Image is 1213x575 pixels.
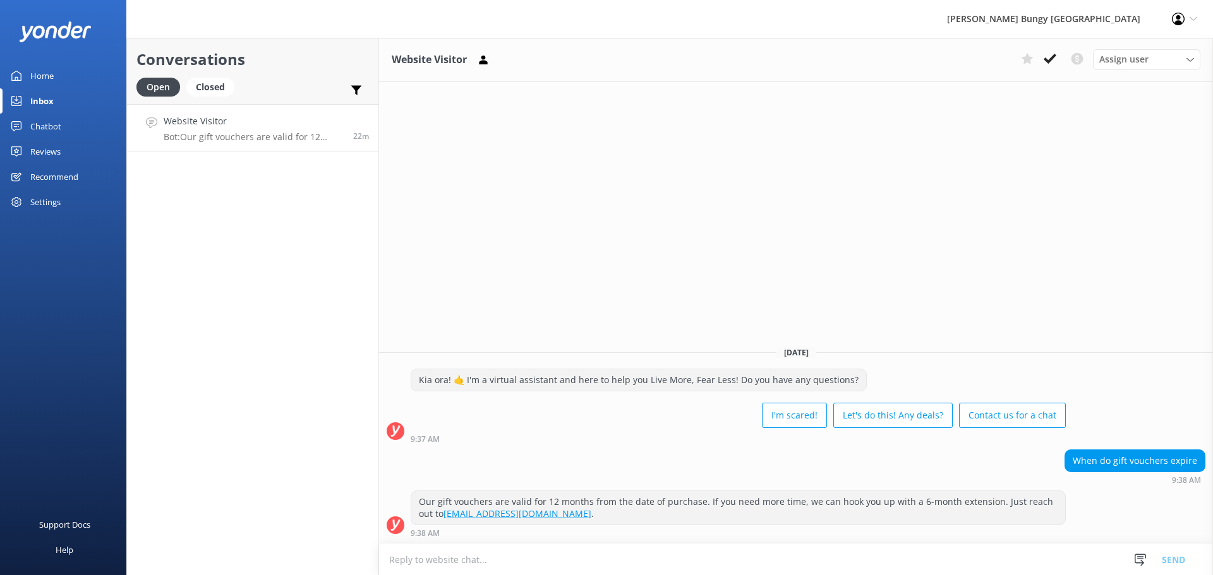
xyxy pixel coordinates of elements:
a: [EMAIL_ADDRESS][DOMAIN_NAME] [444,507,591,519]
button: I'm scared! [762,403,827,428]
a: Open [136,80,186,93]
div: Oct 12 2025 09:37am (UTC +13:00) Pacific/Auckland [411,434,1066,443]
div: Support Docs [39,512,90,537]
p: Bot: Our gift vouchers are valid for 12 months from the date of purchase. If you need more time, ... [164,131,344,143]
div: Open [136,78,180,97]
div: Our gift vouchers are valid for 12 months from the date of purchase. If you need more time, we ca... [411,491,1065,525]
div: Oct 12 2025 09:38am (UTC +13:00) Pacific/Auckland [1065,475,1205,484]
div: Oct 12 2025 09:38am (UTC +13:00) Pacific/Auckland [411,528,1066,537]
span: Oct 12 2025 09:38am (UTC +13:00) Pacific/Auckland [353,131,369,141]
div: Help [56,537,73,562]
div: Home [30,63,54,88]
div: When do gift vouchers expire [1065,450,1205,471]
div: Reviews [30,139,61,164]
strong: 9:38 AM [411,530,440,537]
div: Assign User [1093,49,1200,69]
span: [DATE] [776,347,816,358]
h2: Conversations [136,47,369,71]
button: Contact us for a chat [959,403,1066,428]
h3: Website Visitor [392,52,467,68]
span: Assign user [1099,52,1149,66]
div: Closed [186,78,234,97]
a: Closed [186,80,241,93]
div: Inbox [30,88,54,114]
h4: Website Visitor [164,114,344,128]
img: yonder-white-logo.png [19,21,92,42]
div: Chatbot [30,114,61,139]
strong: 9:38 AM [1172,477,1201,484]
strong: 9:37 AM [411,436,440,443]
div: Settings [30,189,61,215]
div: Recommend [30,164,78,189]
a: Website VisitorBot:Our gift vouchers are valid for 12 months from the date of purchase. If you ne... [127,104,378,151]
div: Kia ora! 🤙 I'm a virtual assistant and here to help you Live More, Fear Less! Do you have any que... [411,369,866,391]
button: Let's do this! Any deals? [833,403,953,428]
